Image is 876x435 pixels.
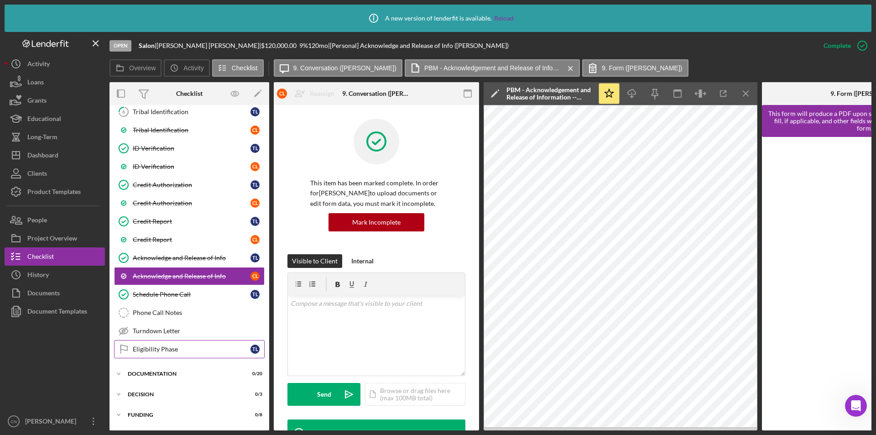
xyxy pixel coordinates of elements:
div: Acknowledge and Release of Info [133,254,250,262]
a: Phone Call Notes [114,304,265,322]
div: Eligibility Phase [133,346,250,353]
div: ID Verification [133,163,250,170]
div: Documents [27,284,60,304]
a: Eligibility PhaseTL [114,340,265,358]
img: logo [18,17,33,32]
div: Internal [351,254,374,268]
div: Phone Call Notes [133,309,264,316]
div: C L [250,272,260,281]
div: T L [250,217,260,226]
a: Credit AuthorizationCL [114,194,265,212]
a: Credit ReportTL [114,212,265,231]
label: 9. Form ([PERSON_NAME]) [602,64,683,72]
div: C L [250,235,260,244]
div: Pipeline and Forecast View [19,154,153,163]
div: $120,000.00 [261,42,299,49]
div: Visible to Client [292,254,338,268]
div: Complete [824,37,851,55]
div: 0 / 20 [246,371,262,377]
button: Visible to Client [287,254,342,268]
div: Mark Incomplete [352,213,401,231]
div: Turndown Letter [133,327,264,335]
div: History [27,266,49,286]
p: This item has been marked complete. In order for [PERSON_NAME] to upload documents or edit form d... [310,178,443,209]
div: T L [250,107,260,116]
img: Profile image for Christina [143,15,162,33]
div: Send [317,383,331,406]
div: C L [277,89,287,99]
div: | [Personal] Acknowledge and Release of Info ([PERSON_NAME]) [328,42,509,49]
button: PBM - Acknowledgement and Release of Information -- [DATE] 10_04pm.pdf [405,59,580,77]
button: Send [287,383,360,406]
div: 9. Conversation ([PERSON_NAME]) [342,90,411,97]
div: Archive a Project [19,171,153,180]
button: Internal [347,254,378,268]
div: We typically reply in a few hours [19,227,152,236]
a: 6Tribal IdentificationTL [114,103,265,121]
div: Update Permissions Settings [19,137,153,147]
button: Checklist [212,59,264,77]
div: Tribal Identification [133,126,250,134]
div: C L [250,199,260,208]
span: Help [145,308,159,314]
div: Archive a Project [13,167,169,184]
button: Search for help [13,111,169,130]
div: 0 / 3 [246,392,262,397]
span: Search for help [19,116,74,126]
button: 9. Conversation ([PERSON_NAME]) [274,59,402,77]
div: A new version of lenderfit is available. [362,7,514,30]
button: CLReassign [272,84,344,103]
label: Checklist [232,64,258,72]
button: Overview [109,59,162,77]
button: CN[PERSON_NAME] [5,412,105,430]
div: Reassign [310,84,334,103]
button: History [5,266,105,284]
div: Credit Report [133,236,250,243]
div: 120 mo [308,42,328,49]
a: Reload [494,15,514,22]
a: Acknowledge and Release of InfoTL [114,249,265,267]
b: Salon [139,42,155,49]
div: T L [250,253,260,262]
div: Acknowledge and Release of Info [133,273,250,280]
a: Document Templates [5,302,105,320]
label: 9. Conversation ([PERSON_NAME]) [293,64,396,72]
button: Documents [5,284,105,302]
div: Credit Authorization [133,181,250,189]
label: Overview [129,64,156,72]
div: Credit Report [133,218,250,225]
div: ID Verification [133,145,250,152]
div: Open [109,40,131,52]
div: Documentation [128,371,240,377]
button: 9. Form ([PERSON_NAME]) [582,59,688,77]
a: ID VerificationCL [114,157,265,176]
div: Pipeline and Forecast View [13,150,169,167]
label: PBM - Acknowledgement and Release of Information -- [DATE] 10_04pm.pdf [424,64,561,72]
div: T L [250,345,260,354]
div: PBM - Acknowledgement and Release of Information -- [DATE] 10_04pm.pdf [506,86,593,101]
div: Update Permissions Settings [13,133,169,150]
button: Complete [814,37,871,55]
